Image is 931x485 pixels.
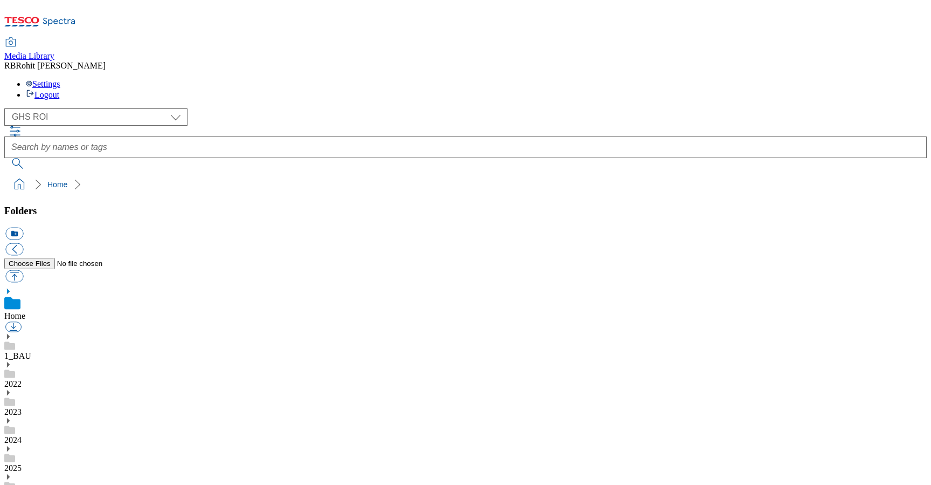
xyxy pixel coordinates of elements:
[47,180,67,189] a: Home
[4,174,927,195] nav: breadcrumb
[4,463,22,473] a: 2025
[4,205,927,217] h3: Folders
[26,90,59,99] a: Logout
[4,38,54,61] a: Media Library
[4,51,54,60] span: Media Library
[4,311,25,320] a: Home
[4,351,31,360] a: 1_BAU
[4,379,22,388] a: 2022
[16,61,106,70] span: Rohit [PERSON_NAME]
[4,61,16,70] span: RB
[11,176,28,193] a: home
[26,79,60,88] a: Settings
[4,136,927,158] input: Search by names or tags
[4,435,22,445] a: 2024
[4,407,22,416] a: 2023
